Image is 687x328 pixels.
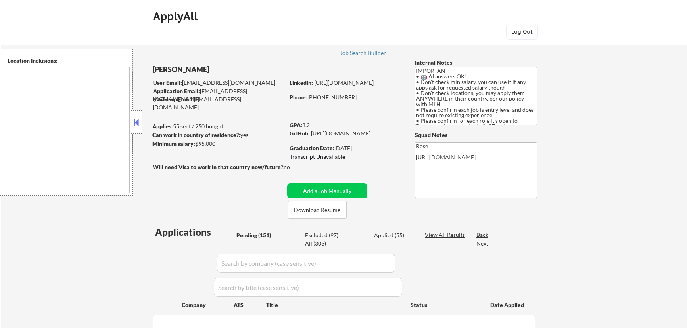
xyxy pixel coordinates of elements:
button: Add a Job Manually [287,183,367,198]
div: Applications [155,227,234,237]
div: All (303) [305,240,345,248]
div: Title [266,301,403,309]
div: no [284,163,306,171]
strong: Application Email: [153,88,200,94]
div: ATS [234,301,266,309]
div: [EMAIL_ADDRESS][DOMAIN_NAME] [153,79,284,87]
div: [EMAIL_ADDRESS][DOMAIN_NAME] [153,95,284,111]
strong: GitHub: [290,130,310,137]
div: View All Results [425,231,467,239]
input: Search by title (case sensitive) [214,278,402,297]
div: [EMAIL_ADDRESS][DOMAIN_NAME] [153,87,284,103]
div: Excluded (97) [305,231,345,239]
button: Log Out [506,24,538,40]
div: Location Inclusions: [8,57,130,65]
strong: Can work in country of residence?: [152,132,240,138]
div: Company [182,301,234,309]
div: 55 sent / 250 bought [152,122,284,130]
div: $95,000 [152,140,284,148]
strong: Phone: [290,94,307,101]
strong: LinkedIn: [290,79,313,86]
div: Status [411,297,479,312]
div: Applied (55) [374,231,414,239]
button: Download Resume [288,201,347,219]
div: Squad Notes [415,131,537,139]
div: [DATE] [290,144,402,152]
div: [PHONE_NUMBER] [290,93,402,101]
strong: User Email: [153,79,182,86]
a: [URL][DOMAIN_NAME] [314,79,374,86]
strong: Mailslurp Email: [153,96,194,103]
div: yes [152,131,282,139]
input: Search by company (case sensitive) [217,254,395,273]
div: Back [476,231,489,239]
div: Next [476,240,489,248]
a: [URL][DOMAIN_NAME] [311,130,370,137]
strong: GPA: [290,122,302,128]
strong: Applies: [152,123,173,130]
div: [PERSON_NAME] [153,65,316,74]
div: Internal Notes [415,59,537,67]
strong: Graduation Date: [290,145,334,151]
div: Date Applied [490,301,525,309]
strong: Will need Visa to work in that country now/future?: [153,164,285,170]
div: 3.2 [290,121,403,129]
div: ApplyAll [153,10,200,23]
div: Pending (151) [236,231,276,239]
div: Job Search Builder [340,50,386,56]
strong: Minimum salary: [152,140,195,147]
